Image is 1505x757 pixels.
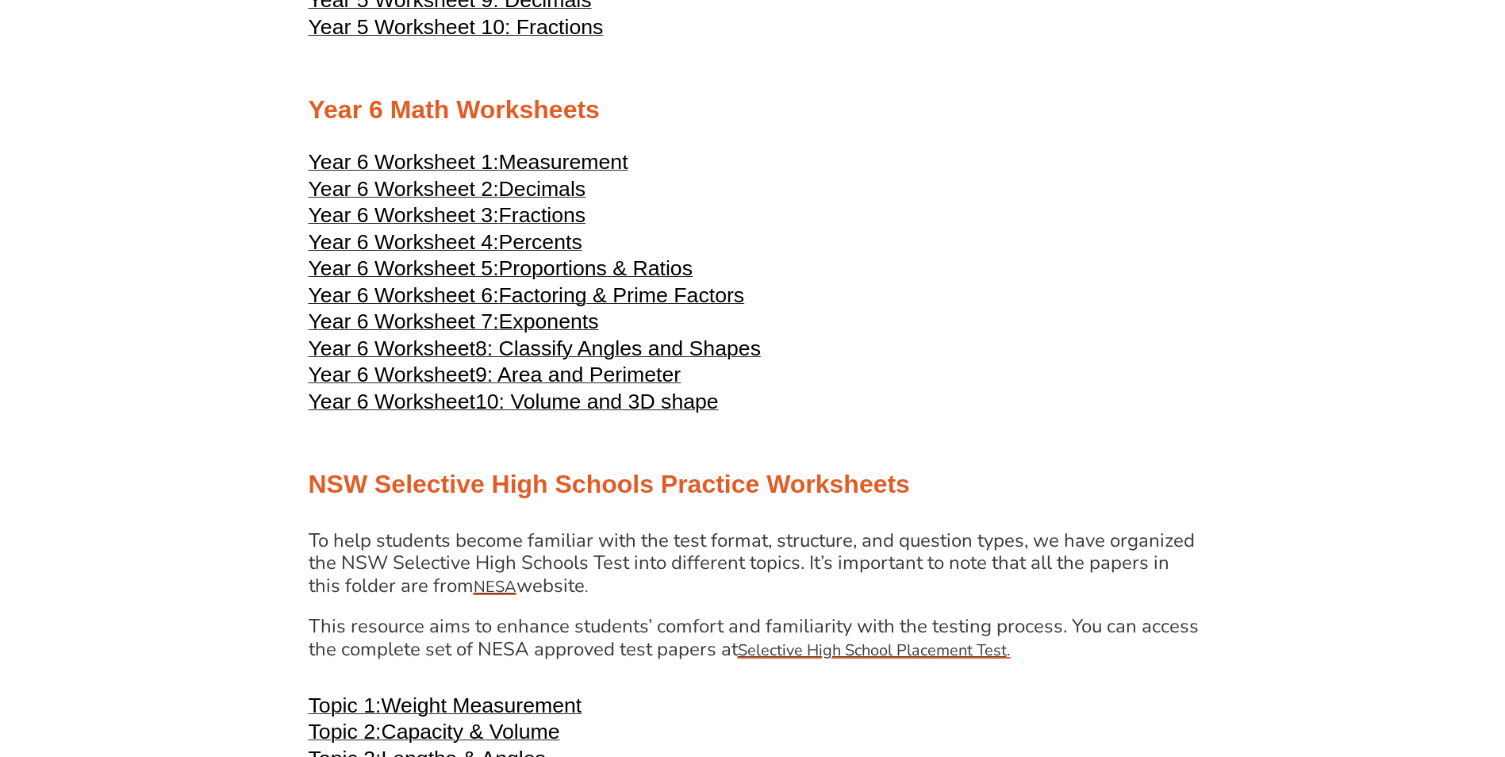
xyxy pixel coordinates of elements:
span: Factoring & Prime Factors [499,283,745,307]
span: Year 6 Worksheet 3: [309,203,499,227]
span: Topic 1: [309,694,382,717]
span: Capacity & Volume [381,720,559,744]
a: Year 5 Worksheet 10: Fractions [309,22,604,38]
h2: Year 6 Math Worksheets [309,94,1197,127]
span: Year 6 Worksheet 7: [309,309,499,333]
h2: NSW Selective High Schools Practice Worksheets [309,468,1197,501]
span: 10: Volume and 3D shape [475,390,719,413]
span: Year 6 Worksheet 4: [309,230,499,254]
span: Proportions & Ratios [499,256,693,280]
a: Year 6 Worksheet 7:Exponents [309,317,599,332]
span: Decimals [499,177,586,201]
span: Percents [499,230,582,254]
span: Weight Measurement [381,694,582,717]
a: Year 6 Worksheet9: Area and Perimeter [309,370,681,386]
span: Exponents [499,309,599,333]
a: Year 6 Worksheet 4:Percents [309,237,582,253]
u: Selective High School Placement Test [738,640,1007,661]
a: Year 6 Worksheet 6:Factoring & Prime Factors [309,290,745,306]
a: Year 6 Worksheet 3:Fractions [309,210,586,226]
h4: This resource aims to enhance students’ comfort and familiarity with the testing process. You can... [309,615,1199,663]
span: Year 6 Worksheet [309,363,475,386]
a: Year 6 Worksheet 5:Proportions & Ratios [309,263,693,279]
a: Topic 1:Weight Measurement [309,701,582,717]
span: Fractions [499,203,586,227]
span: . [1007,640,1011,661]
span: Topic 2: [309,720,382,744]
span: . [585,576,589,598]
span: 9: Area and Perimeter [475,363,681,386]
span: Year 6 Worksheet [309,390,475,413]
a: Year 6 Worksheet 1:Measurement [309,157,628,173]
iframe: Chat Widget [1241,578,1505,757]
a: NESA [474,573,516,598]
a: Year 6 Worksheet8: Classify Angles and Shapes [309,344,762,359]
span: Measurement [499,150,628,174]
h4: To help students become familiar with the test format, structure, and question types, we have org... [309,529,1199,599]
span: Year 6 Worksheet 2: [309,177,499,201]
span: Year 5 Worksheet 10: Fractions [309,15,604,39]
a: Topic 2:Capacity & Volume [309,727,560,743]
a: Selective High School Placement Test. [738,636,1011,662]
span: 8: Classify Angles and Shapes [475,336,761,360]
span: Year 6 Worksheet 1: [309,150,499,174]
a: Year 6 Worksheet 2:Decimals [309,184,586,200]
span: Year 6 Worksheet [309,336,475,360]
span: Year 6 Worksheet 5: [309,256,499,280]
span: Year 6 Worksheet 6: [309,283,499,307]
a: Year 6 Worksheet10: Volume and 3D shape [309,397,719,413]
span: NESA [474,576,516,598]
